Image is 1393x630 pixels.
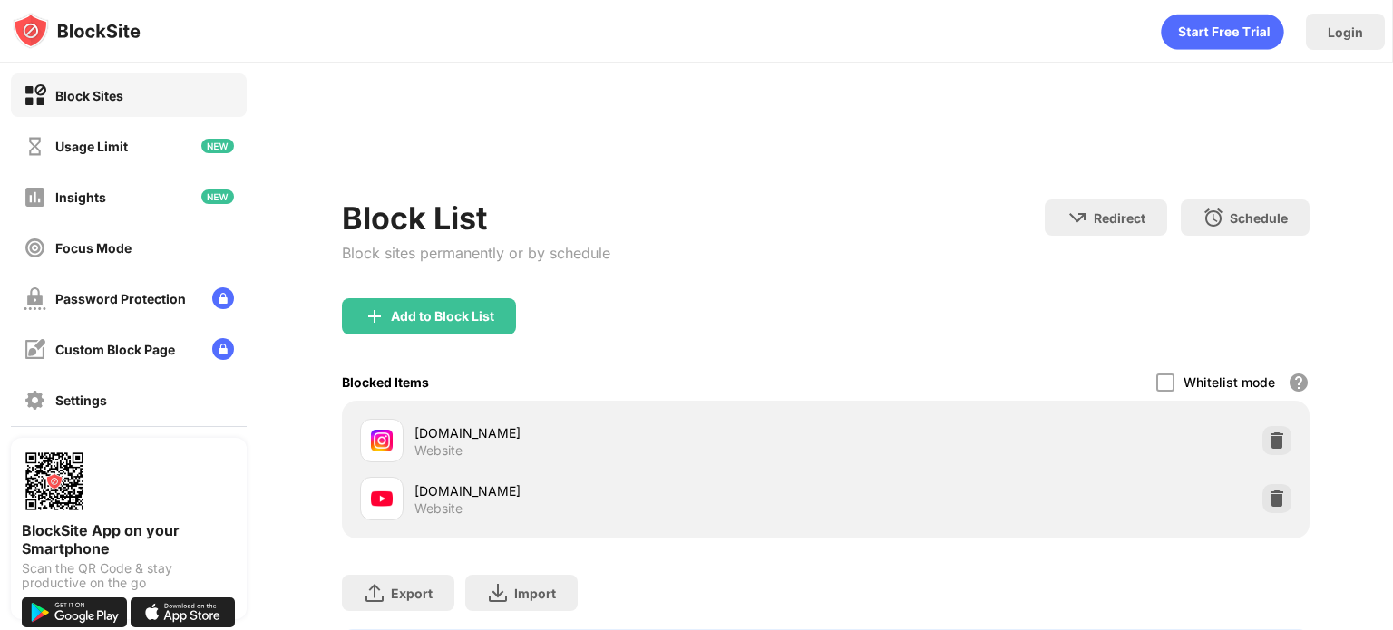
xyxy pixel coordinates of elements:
[22,597,127,627] img: get-it-on-google-play.svg
[24,287,46,310] img: password-protection-off.svg
[201,139,234,153] img: new-icon.svg
[55,88,123,103] div: Block Sites
[55,240,132,256] div: Focus Mode
[24,237,46,259] img: focus-off.svg
[371,488,393,509] img: favicons
[24,84,46,107] img: block-on.svg
[514,586,556,601] div: Import
[414,500,463,517] div: Website
[342,199,610,237] div: Block List
[22,561,236,590] div: Scan the QR Code & stay productive on the go
[55,342,175,357] div: Custom Block Page
[55,189,106,205] div: Insights
[391,586,433,601] div: Export
[24,389,46,412] img: settings-off.svg
[24,135,46,158] img: time-usage-off.svg
[22,521,236,557] div: BlockSite App on your Smartphone
[1094,210,1145,226] div: Redirect
[414,481,825,500] div: [DOMAIN_NAME]
[1328,24,1363,40] div: Login
[342,113,1310,178] iframe: Banner
[24,338,46,361] img: customize-block-page-off.svg
[371,430,393,451] img: favicons
[201,189,234,204] img: new-icon.svg
[391,309,494,324] div: Add to Block List
[13,13,141,49] img: logo-blocksite.svg
[22,449,87,514] img: options-page-qr-code.png
[24,186,46,208] img: insights-off.svg
[1184,374,1275,390] div: Whitelist mode
[1161,14,1284,50] div: animation
[342,244,610,262] div: Block sites permanently or by schedule
[212,338,234,360] img: lock-menu.svg
[414,423,825,442] div: [DOMAIN_NAME]
[55,139,128,154] div: Usage Limit
[1230,210,1288,226] div: Schedule
[414,442,463,459] div: Website
[55,393,107,408] div: Settings
[55,291,186,306] div: Password Protection
[212,287,234,309] img: lock-menu.svg
[342,374,429,390] div: Blocked Items
[131,597,236,627] img: download-on-the-app-store.svg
